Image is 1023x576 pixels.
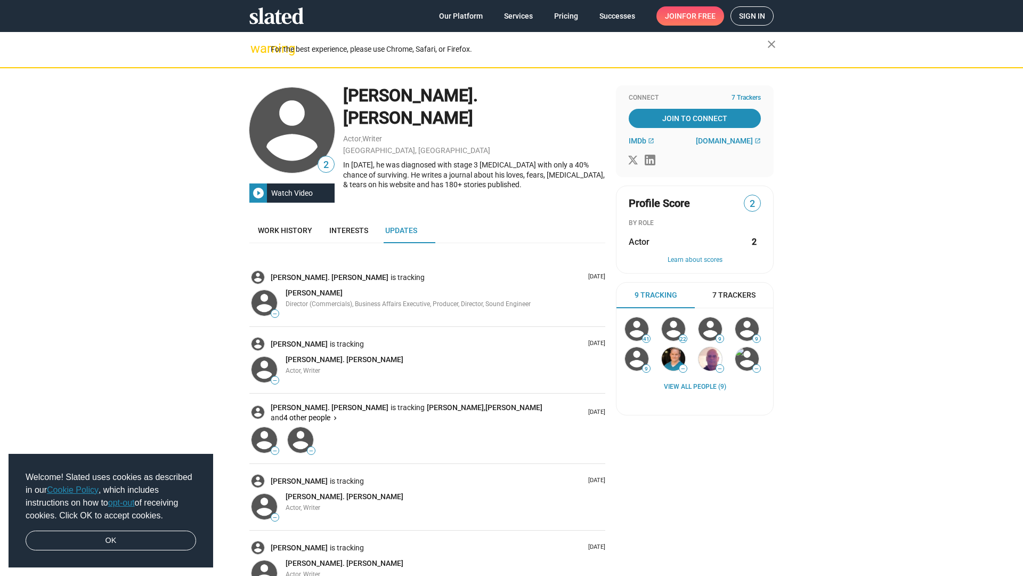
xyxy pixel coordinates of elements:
[321,218,377,243] a: Interests
[599,6,635,26] span: Successes
[439,6,483,26] span: Our Platform
[286,558,403,569] a: [PERSON_NAME]. [PERSON_NAME]
[629,196,690,211] span: Profile Score
[271,515,279,521] span: —
[699,347,722,371] img: David Smart
[730,6,774,26] a: Sign in
[496,6,541,26] a: Services
[286,355,403,364] span: [PERSON_NAME]. [PERSON_NAME]
[286,504,320,511] span: Actor, Writer
[732,94,761,102] span: 7 Trackers
[662,347,685,371] img: Jeremy Leroux
[250,42,263,55] mat-icon: warning
[108,498,135,507] a: opt-out
[286,300,531,308] span: Director (Commercials), Business Affairs Executive, Producer, Director, Sound Engineer
[330,476,366,486] span: is tracking
[47,485,99,494] a: Cookie Policy
[752,236,757,247] strong: 2
[739,7,765,25] span: Sign in
[584,543,605,551] p: [DATE]
[656,6,724,26] a: Joinfor free
[427,403,485,412] span: [PERSON_NAME],
[744,197,760,211] span: 2
[283,413,338,423] button: 4 other people
[629,94,761,102] div: Connect
[643,366,650,372] span: 9
[712,290,756,300] span: 7 Trackers
[286,492,403,502] a: [PERSON_NAME]. [PERSON_NAME]
[735,347,759,371] img: Sotos Petrides
[665,6,716,26] span: Join
[286,355,403,365] a: [PERSON_NAME]. [PERSON_NAME]
[271,339,330,349] a: [PERSON_NAME]
[584,477,605,485] p: [DATE]
[631,109,759,128] span: Join To Connect
[504,6,533,26] span: Services
[485,403,542,413] a: [PERSON_NAME]
[271,448,279,454] span: —
[765,38,778,51] mat-icon: close
[271,42,767,57] div: For the best experience, please use Chrome, Safari, or Firefox.
[331,413,339,423] mat-icon: keyboard_arrow_right
[271,413,283,422] span: and
[361,137,362,142] span: ,
[252,187,265,199] mat-icon: play_circle_filled
[286,288,343,298] a: [PERSON_NAME]
[362,134,382,143] a: Writer
[754,138,761,144] mat-icon: open_in_new
[330,543,366,553] span: is tracking
[682,6,716,26] span: for free
[286,559,403,567] span: [PERSON_NAME]. [PERSON_NAME]
[286,289,343,297] span: [PERSON_NAME]
[584,409,605,417] p: [DATE]
[696,137,753,145] span: [DOMAIN_NAME]
[635,290,677,300] span: 9 Tracking
[629,256,761,265] button: Learn about scores
[679,336,687,342] span: 22
[629,109,761,128] a: Join To Connect
[391,273,427,283] span: is tracking
[271,311,279,317] span: —
[9,454,213,568] div: cookieconsent
[629,137,654,145] a: IMDb
[696,137,761,145] a: [DOMAIN_NAME]
[629,137,646,145] span: IMDb
[385,226,417,235] span: Updates
[271,476,330,486] a: [PERSON_NAME]
[584,340,605,348] p: [DATE]
[716,336,724,342] span: 9
[271,543,330,553] a: [PERSON_NAME]
[629,219,761,228] div: BY ROLE
[679,366,687,372] span: —
[584,273,605,281] p: [DATE]
[249,218,321,243] a: Work history
[286,492,403,501] span: [PERSON_NAME]. [PERSON_NAME]
[271,403,391,413] a: [PERSON_NAME]. [PERSON_NAME]
[343,146,490,155] a: [GEOGRAPHIC_DATA], [GEOGRAPHIC_DATA]
[267,183,317,203] div: Watch Video
[643,336,650,342] span: 41
[258,226,312,235] span: Work history
[271,273,391,283] a: [PERSON_NAME]. [PERSON_NAME]
[26,471,196,522] span: Welcome! Slated uses cookies as described in our , which includes instructions on how to of recei...
[343,134,361,143] a: Actor
[427,403,485,413] a: [PERSON_NAME],
[343,84,605,130] div: [PERSON_NAME]. [PERSON_NAME]
[485,403,542,412] span: [PERSON_NAME]
[330,339,366,349] span: is tracking
[329,226,368,235] span: Interests
[271,378,279,383] span: —
[377,218,426,243] a: Updates
[753,336,760,342] span: 9
[753,366,760,372] span: —
[664,383,726,391] a: View all People (9)
[716,366,724,372] span: —
[554,6,578,26] span: Pricing
[343,160,605,190] div: In [DATE], he was diagnosed with stage 3 [MEDICAL_DATA] with only a 40% chance of surviving. He w...
[591,6,644,26] a: Successes
[26,531,196,551] a: dismiss cookie message
[307,448,315,454] span: —
[546,6,587,26] a: Pricing
[286,367,320,374] span: Actor, Writer
[249,183,335,203] button: Watch Video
